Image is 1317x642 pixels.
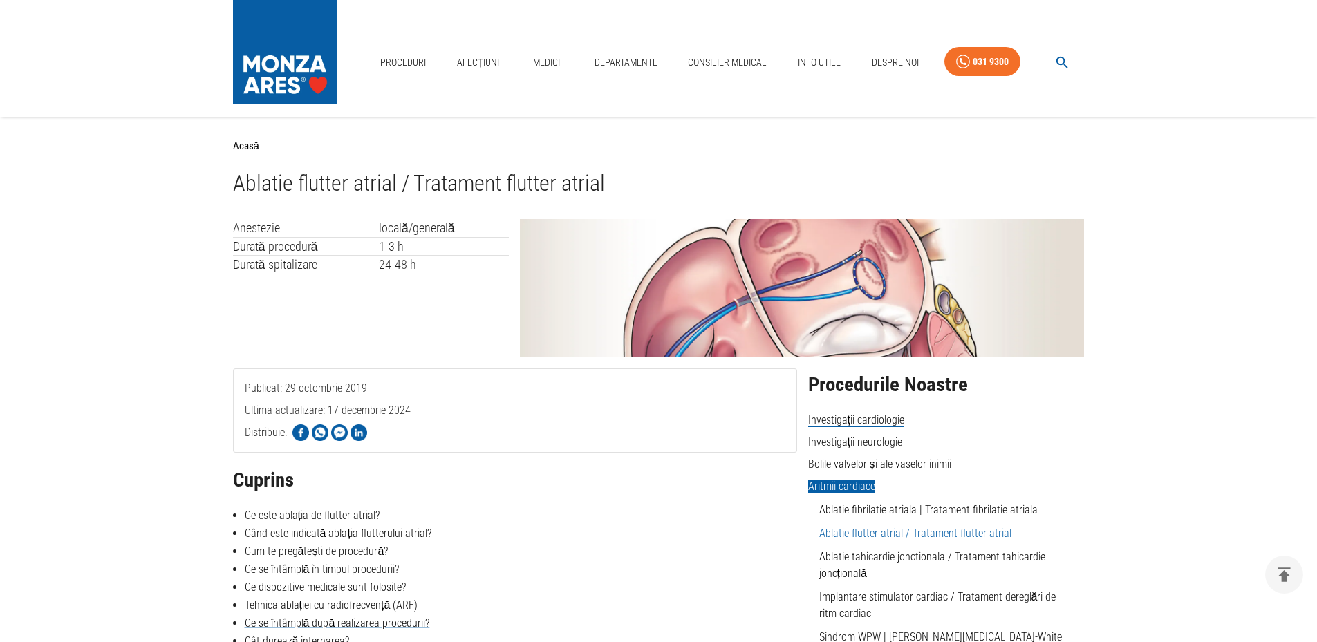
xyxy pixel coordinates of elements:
[379,219,510,237] td: locală/generală
[379,237,510,256] td: 1-3 h
[819,527,1011,540] a: Ablatie flutter atrial / Tratament flutter atrial
[819,550,1045,580] a: Ablatie tahicardie jonctionala / Tratament tahicardie joncțională
[233,138,1085,154] nav: breadcrumb
[944,47,1020,77] a: 031 9300
[819,503,1038,516] a: Ablatie fibrilatie atriala | Tratament fibrilatie atriala
[525,48,569,77] a: Medici
[233,171,1085,202] h1: Ablatie flutter atrial / Tratament flutter atrial
[245,404,411,472] span: Ultima actualizare: 17 decembrie 2024
[973,53,1009,70] div: 031 9300
[292,424,309,441] img: Share on Facebook
[808,457,951,471] span: Bolile valvelor și ale vaselor inimii
[245,616,430,630] a: Ce se întâmplă după realizarea procedurii?
[379,256,510,274] td: 24-48 h
[808,374,1085,396] h2: Procedurile Noastre
[245,545,389,558] a: Cum te pregătești de procedură?
[233,256,379,274] td: Durată spitalizare
[520,219,1084,357] img: Ablatie pentru flutter atrial | MONZA ARES | Inovatie in Cardiologie
[682,48,772,77] a: Consilier Medical
[233,237,379,256] td: Durată procedură
[375,48,431,77] a: Proceduri
[245,527,431,540] a: Când este indicată ablația flutterului atrial?
[245,509,380,522] a: Ce este ablația de flutter atrial?
[808,480,875,493] span: Aritmii cardiace
[808,413,904,427] span: Investigații cardiologie
[808,435,902,449] span: Investigații neurologie
[245,563,400,576] a: Ce se întâmplă în timpul procedurii?
[233,219,379,237] td: Anestezie
[792,48,846,77] a: Info Utile
[451,48,505,77] a: Afecțiuni
[589,48,663,77] a: Departamente
[312,424,328,441] img: Share on WhatsApp
[866,48,924,77] a: Despre Noi
[245,381,367,450] span: Publicat: 29 octombrie 2019
[1265,556,1303,594] button: delete
[819,590,1056,620] a: Implantare stimulator cardiac / Tratament dereglări de ritm cardiac
[245,424,287,441] p: Distribuie:
[351,424,367,441] img: Share on LinkedIn
[245,580,406,594] a: Ce dispozitive medicale sunt folosite?
[233,138,259,154] p: Acasă
[245,598,418,612] a: Tehnica ablației cu radiofrecvență (ARF)
[233,469,797,491] h2: Cuprins
[331,424,348,441] img: Share on Facebook Messenger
